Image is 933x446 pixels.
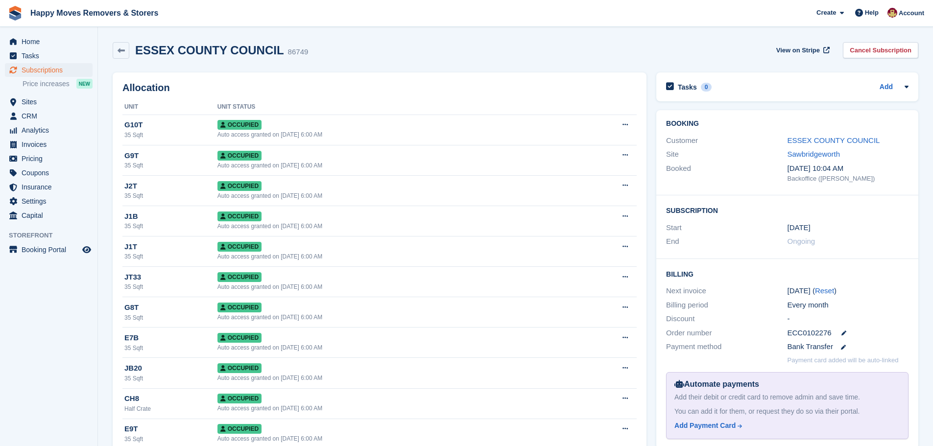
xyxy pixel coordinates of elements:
div: Bank Transfer [788,341,909,352]
div: NEW [76,79,93,89]
div: You can add it for them, or request they do so via their portal. [674,406,900,417]
div: 0 [701,83,712,92]
span: Account [899,8,924,18]
div: Billing period [666,300,787,311]
div: Automate payments [674,378,900,390]
span: Capital [22,209,80,222]
div: 35 Sqft [124,161,217,170]
div: 35 Sqft [124,131,217,140]
div: Auto access granted on [DATE] 6:00 AM [217,374,568,382]
a: Happy Moves Removers & Storers [26,5,162,21]
div: J2T [124,181,217,192]
div: 35 Sqft [124,191,217,200]
div: End [666,236,787,247]
div: Auto access granted on [DATE] 6:00 AM [217,222,568,231]
div: Add Payment Card [674,421,736,431]
div: 35 Sqft [124,252,217,261]
div: Add their debit or credit card to remove admin and save time. [674,392,900,402]
a: menu [5,63,93,77]
div: [DATE] ( ) [788,285,909,297]
div: Start [666,222,787,234]
div: Customer [666,135,787,146]
a: Add Payment Card [674,421,896,431]
div: CH8 [124,393,217,404]
span: Occupied [217,424,262,434]
div: [DATE] 10:04 AM [788,163,909,174]
a: menu [5,243,93,257]
span: Home [22,35,80,48]
h2: Billing [666,269,909,279]
div: Order number [666,328,787,339]
a: ESSEX COUNTY COUNCIL [788,136,880,144]
span: Create [816,8,836,18]
a: Cancel Subscription [843,42,918,58]
span: Occupied [217,333,262,343]
div: Half Crate [124,404,217,413]
div: G9T [124,150,217,162]
div: 35 Sqft [124,222,217,231]
div: Auto access granted on [DATE] 6:00 AM [217,313,568,322]
h2: ESSEX COUNTY COUNCIL [135,44,284,57]
span: Invoices [22,138,80,151]
h2: Subscription [666,205,909,215]
span: Occupied [217,303,262,312]
span: Booking Portal [22,243,80,257]
a: menu [5,138,93,151]
a: menu [5,166,93,180]
a: menu [5,49,93,63]
span: Occupied [217,181,262,191]
span: Insurance [22,180,80,194]
span: Occupied [217,363,262,373]
div: G8T [124,302,217,313]
span: Sites [22,95,80,109]
div: Site [666,149,787,160]
div: Auto access granted on [DATE] 6:00 AM [217,191,568,200]
a: Add [880,82,893,93]
a: menu [5,194,93,208]
div: Auto access granted on [DATE] 6:00 AM [217,282,568,291]
span: Analytics [22,123,80,137]
span: Price increases [23,79,70,89]
div: Auto access granted on [DATE] 6:00 AM [217,343,568,352]
h2: Booking [666,120,909,128]
a: Sawbridgeworth [788,150,840,158]
div: 35 Sqft [124,313,217,322]
span: Occupied [217,120,262,130]
span: View on Stripe [776,46,820,55]
div: 35 Sqft [124,435,217,444]
span: Occupied [217,151,262,161]
img: Steven Fry [887,8,897,18]
span: Coupons [22,166,80,180]
span: Occupied [217,242,262,252]
h2: Allocation [122,82,637,94]
time: 2025-06-01 00:00:00 UTC [788,222,811,234]
div: JB20 [124,363,217,374]
span: Storefront [9,231,97,240]
img: stora-icon-8386f47178a22dfd0bd8f6a31ec36ba5ce8667c1dd55bd0f319d3a0aa187defe.svg [8,6,23,21]
div: Payment method [666,341,787,352]
div: Auto access granted on [DATE] 6:00 AM [217,161,568,170]
div: Auto access granted on [DATE] 6:00 AM [217,252,568,261]
a: menu [5,95,93,109]
a: menu [5,209,93,222]
div: Every month [788,300,909,311]
span: Occupied [217,272,262,282]
div: E7B [124,332,217,344]
div: Auto access granted on [DATE] 6:00 AM [217,434,568,443]
div: 35 Sqft [124,344,217,352]
span: CRM [22,109,80,123]
div: Auto access granted on [DATE] 6:00 AM [217,130,568,139]
div: G10T [124,119,217,131]
a: menu [5,35,93,48]
div: Booked [666,163,787,184]
a: menu [5,109,93,123]
span: ECC0102276 [788,328,832,339]
div: E9T [124,423,217,435]
div: Auto access granted on [DATE] 6:00 AM [217,404,568,413]
div: - [788,313,909,325]
span: Pricing [22,152,80,165]
span: Occupied [217,211,262,221]
span: Settings [22,194,80,208]
div: J1B [124,211,217,222]
div: J1T [124,241,217,253]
